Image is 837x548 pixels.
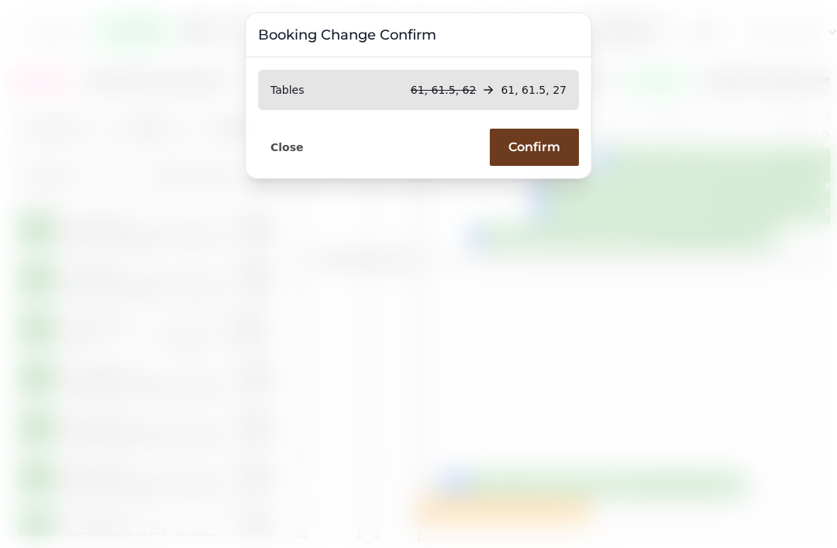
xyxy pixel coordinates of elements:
[490,129,579,166] button: Confirm
[258,26,579,44] h3: Booking Change Confirm
[258,137,316,157] button: Close
[501,82,567,98] p: 61, 61.5, 27
[270,142,304,153] span: Close
[270,82,305,98] p: Tables
[508,141,560,153] span: Confirm
[411,82,477,98] p: 61, 61.5, 62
